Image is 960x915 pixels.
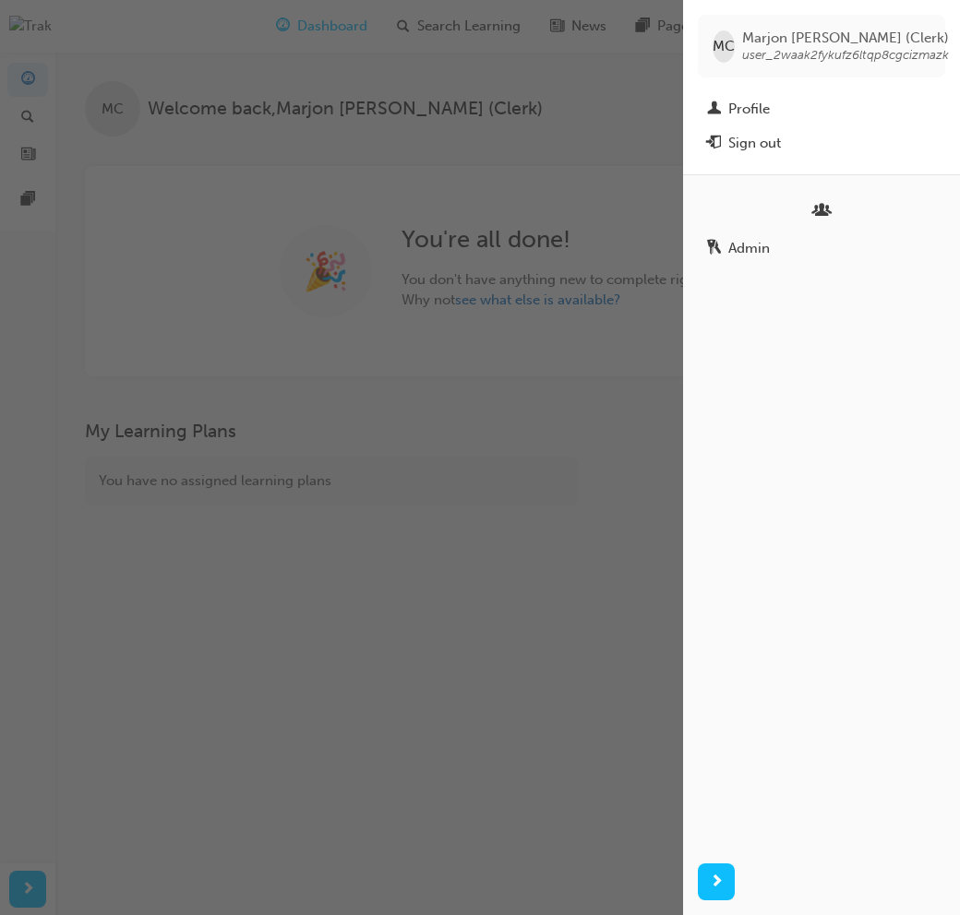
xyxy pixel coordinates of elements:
a: Admin [698,232,945,266]
div: Profile [728,99,770,120]
span: next-icon [710,871,724,894]
button: Sign out [698,126,945,160]
span: Marjon [PERSON_NAME] (Clerk) [742,30,949,46]
span: keys-icon [707,241,721,257]
span: usergroup-icon [815,203,829,220]
span: MC [713,36,735,57]
span: exit-icon [707,136,721,152]
div: Sign out [728,133,781,154]
span: man-icon [707,101,721,118]
div: Admin [728,238,770,259]
a: Profile [698,92,945,126]
span: user_2waak2fykufz6ltqp8cgcizmazk [742,47,949,63]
